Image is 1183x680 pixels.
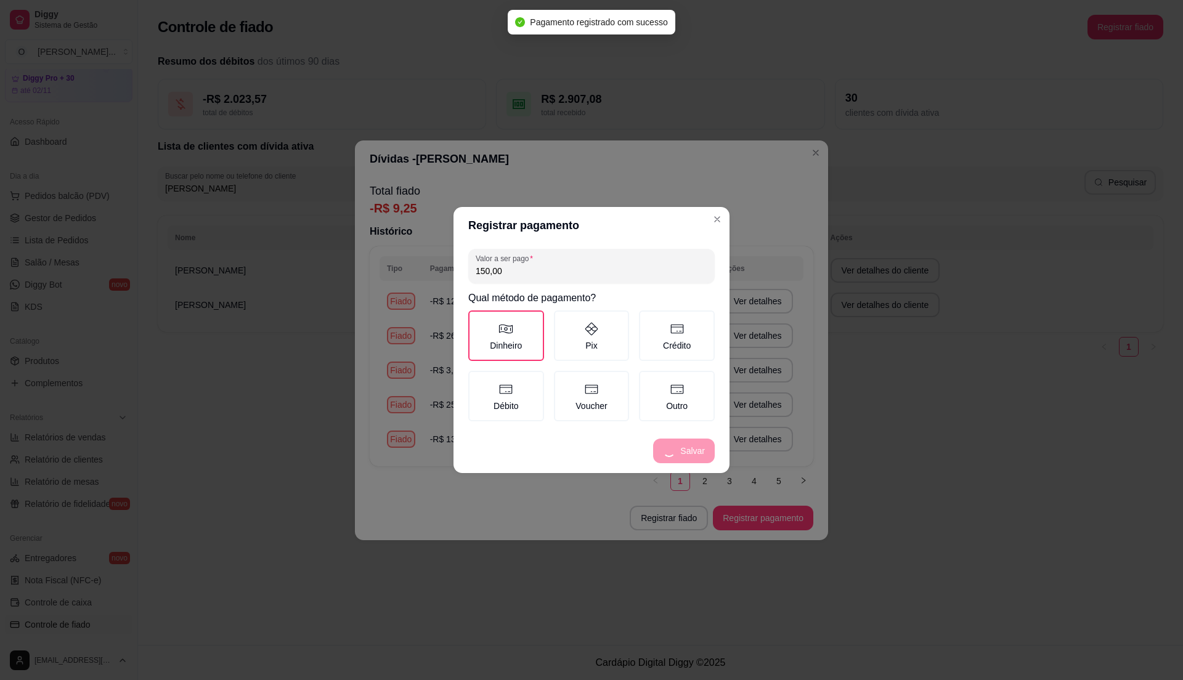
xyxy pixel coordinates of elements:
span: Pagamento registrado com sucesso [530,17,667,27]
h2: Qual método de pagamento? [468,291,715,306]
button: Close [707,209,727,229]
label: Valor a ser pago [476,253,537,264]
header: Registrar pagamento [453,207,730,244]
label: Crédito [639,310,715,361]
label: Dinheiro [468,310,544,361]
input: Valor a ser pago [476,265,707,277]
label: Voucher [554,371,630,421]
label: Débito [468,371,544,421]
label: Pix [554,310,630,361]
label: Outro [639,371,715,421]
span: check-circle [515,17,525,27]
